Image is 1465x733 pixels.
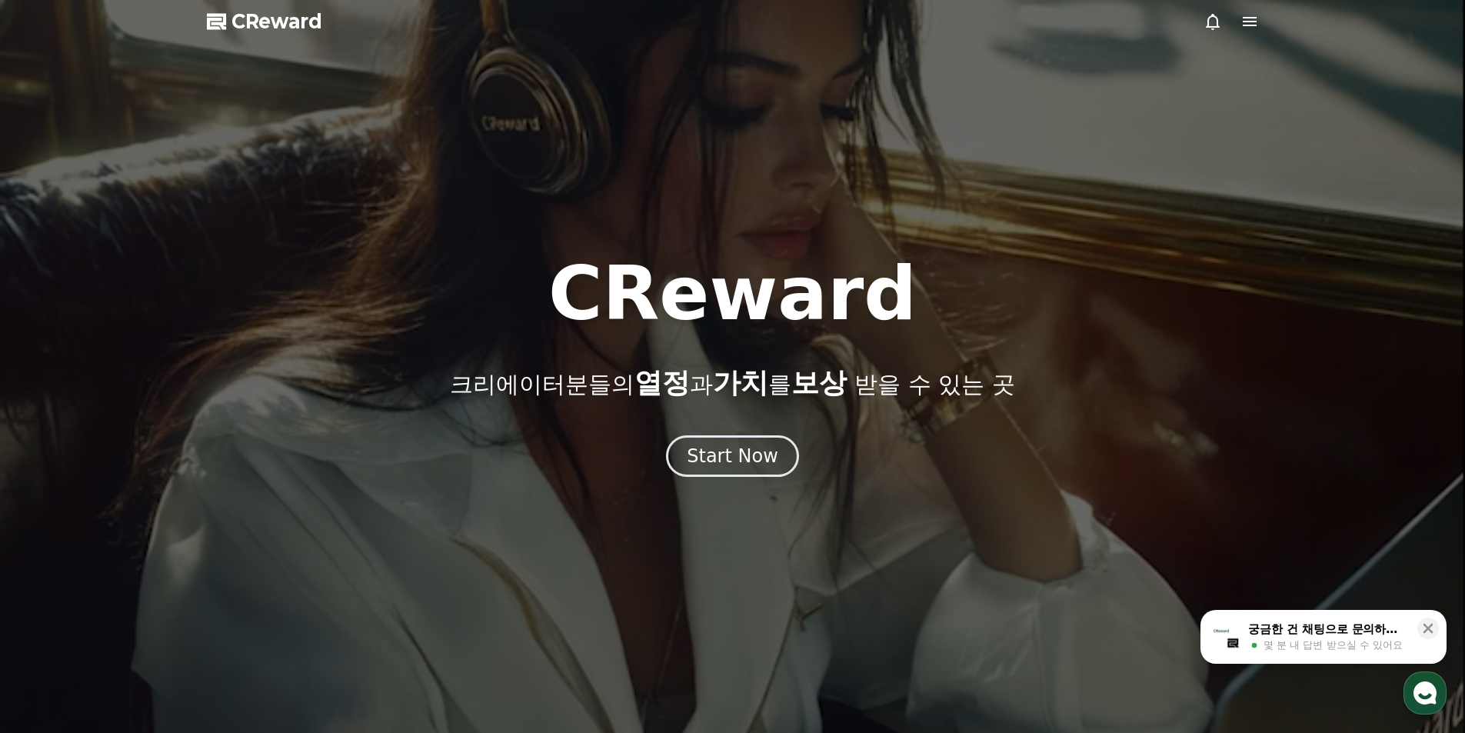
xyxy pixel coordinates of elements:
[791,367,847,398] span: 보상
[666,435,799,477] button: Start Now
[687,444,778,468] div: Start Now
[207,9,322,34] a: CReward
[450,368,1014,398] p: 크리에이터분들의 과 를 받을 수 있는 곳
[666,451,799,465] a: Start Now
[548,257,917,331] h1: CReward
[634,367,690,398] span: 열정
[713,367,768,398] span: 가치
[231,9,322,34] span: CReward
